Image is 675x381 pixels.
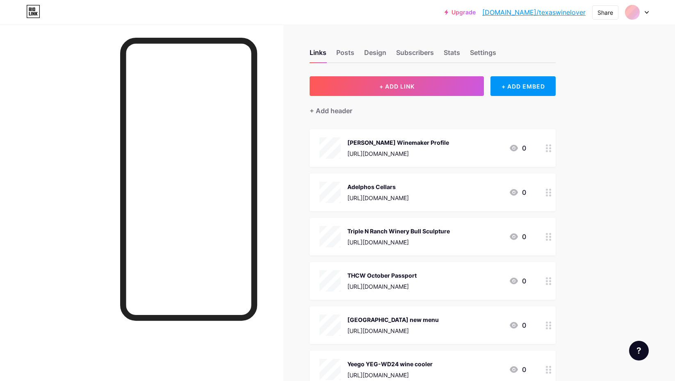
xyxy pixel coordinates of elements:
div: [GEOGRAPHIC_DATA] new menu [347,315,439,324]
div: Yeego YEG-WD24 wine cooler [347,360,433,368]
div: + ADD EMBED [490,76,556,96]
div: Posts [336,48,354,62]
div: THCW October Passport [347,271,417,280]
div: [URL][DOMAIN_NAME] [347,371,433,379]
div: 0 [509,187,526,197]
div: [URL][DOMAIN_NAME] [347,238,450,246]
button: + ADD LINK [310,76,484,96]
div: 0 [509,143,526,153]
div: Share [597,8,613,17]
a: [DOMAIN_NAME]/texaswinelover [482,7,586,17]
div: Adelphos Cellars [347,183,409,191]
div: [URL][DOMAIN_NAME] [347,149,449,158]
div: [URL][DOMAIN_NAME] [347,282,417,291]
div: [URL][DOMAIN_NAME] [347,326,439,335]
div: Design [364,48,386,62]
div: Triple N Ranch Winery Bull Sculpture [347,227,450,235]
div: [URL][DOMAIN_NAME] [347,194,409,202]
div: + Add header [310,106,352,116]
div: Stats [444,48,460,62]
div: Subscribers [396,48,434,62]
span: + ADD LINK [379,83,415,90]
div: 0 [509,276,526,286]
div: 0 [509,320,526,330]
div: [PERSON_NAME] Winemaker Profile [347,138,449,147]
div: Links [310,48,326,62]
div: Settings [470,48,496,62]
div: 0 [509,232,526,242]
a: Upgrade [445,9,476,16]
div: 0 [509,365,526,374]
